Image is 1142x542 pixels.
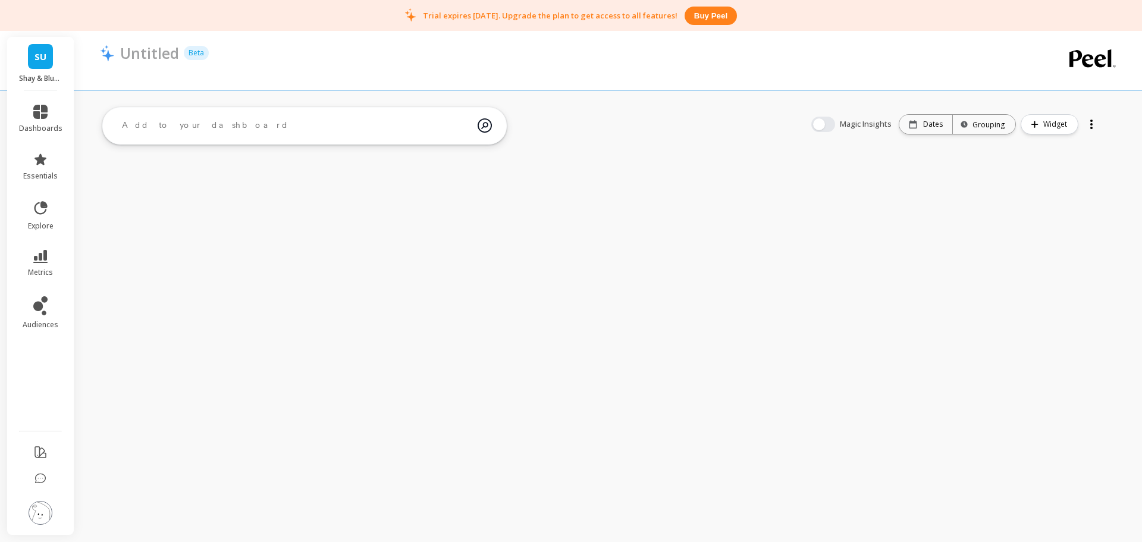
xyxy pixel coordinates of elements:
p: Trial expires [DATE]. Upgrade the plan to get access to all features! [423,10,677,21]
span: metrics [28,268,53,277]
img: profile picture [29,501,52,525]
span: audiences [23,320,58,330]
span: SU [34,50,46,64]
div: Grouping [964,119,1005,130]
span: essentials [23,171,58,181]
span: Widget [1043,118,1071,130]
p: Untitled [120,43,179,63]
button: Buy peel [685,7,737,25]
p: Shay & Blue USA [19,74,62,83]
span: Magic Insights [840,118,894,130]
img: magic search icon [478,109,492,142]
span: explore [28,221,54,231]
p: Beta [184,46,209,60]
img: header icon [100,45,114,61]
p: Dates [923,120,943,129]
button: Widget [1021,114,1078,134]
span: dashboards [19,124,62,133]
